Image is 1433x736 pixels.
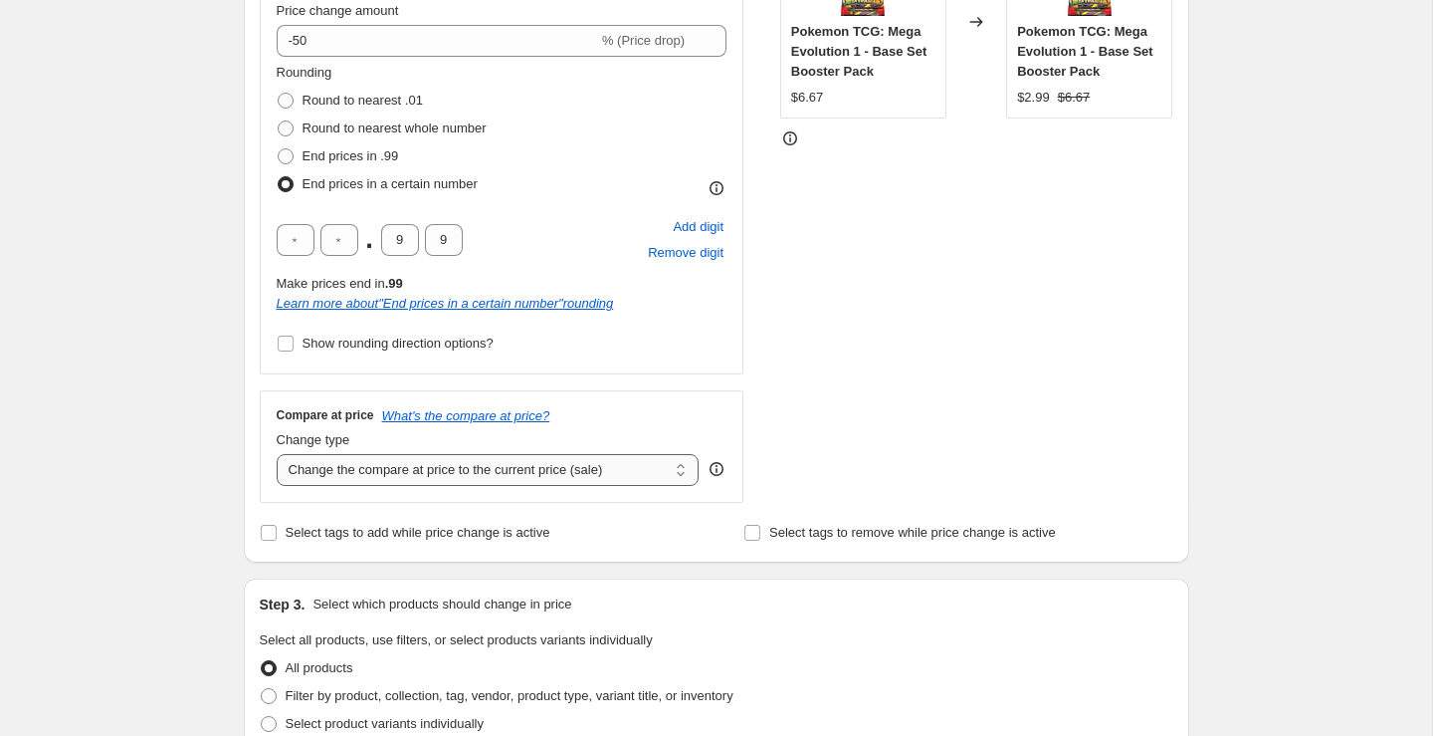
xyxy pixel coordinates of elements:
[277,296,614,311] i: Learn more about " End prices in a certain number " rounding
[385,276,403,291] b: .99
[673,217,723,237] span: Add digit
[1058,88,1091,108] strike: $6.67
[645,240,726,266] button: Remove placeholder
[277,25,598,57] input: -15
[303,121,487,135] span: Round to nearest whole number
[277,276,403,291] span: Make prices end in
[277,407,374,423] h3: Compare at price
[260,595,306,614] h2: Step 3.
[303,93,423,108] span: Round to nearest .01
[602,33,685,48] span: % (Price drop)
[303,176,478,191] span: End prices in a certain number
[382,408,550,423] button: What's the compare at price?
[1017,88,1050,108] div: $2.99
[286,660,353,675] span: All products
[320,224,358,256] input: ﹡
[381,224,419,256] input: ﹡
[312,595,571,614] p: Select which products should change in price
[260,632,653,647] span: Select all products, use filters, or select products variants individually
[425,224,463,256] input: ﹡
[286,716,484,731] span: Select product variants individually
[277,3,399,18] span: Price change amount
[791,88,824,108] div: $6.67
[303,336,494,351] span: Show rounding direction options?
[286,688,733,703] span: Filter by product, collection, tag, vendor, product type, variant title, or inventory
[648,243,723,263] span: Remove digit
[286,525,550,540] span: Select tags to add while price change is active
[277,432,350,447] span: Change type
[303,148,399,163] span: End prices in .99
[277,296,614,311] a: Learn more about"End prices in a certain number"rounding
[707,459,726,479] div: help
[769,525,1056,540] span: Select tags to remove while price change is active
[277,224,314,256] input: ﹡
[277,65,332,80] span: Rounding
[364,224,375,256] span: .
[791,24,927,79] span: Pokemon TCG: Mega Evolution 1 - Base Set Booster Pack
[670,214,726,240] button: Add placeholder
[1017,24,1153,79] span: Pokemon TCG: Mega Evolution 1 - Base Set Booster Pack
